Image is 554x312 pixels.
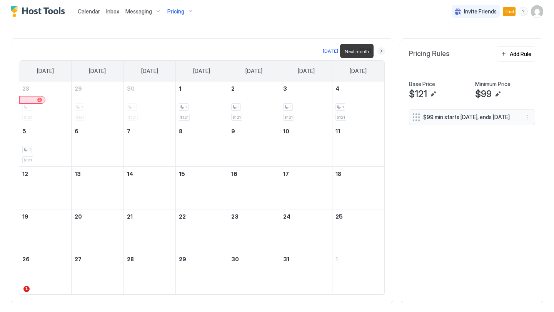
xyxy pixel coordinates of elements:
[332,81,384,124] td: October 4, 2025
[127,256,134,262] span: 28
[29,61,62,81] a: Sunday
[19,167,72,209] td: October 12, 2025
[228,167,280,181] a: October 16, 2025
[89,68,106,75] span: [DATE]
[423,114,515,121] span: $99 min starts [DATE], ends [DATE]
[176,124,228,138] a: October 8, 2025
[280,124,332,167] td: October 10, 2025
[228,81,280,124] td: October 2, 2025
[519,7,528,16] div: menu
[72,124,124,167] td: October 6, 2025
[323,48,338,55] div: [DATE]
[238,105,240,110] span: 1
[283,213,290,220] span: 24
[332,209,384,252] td: October 25, 2025
[228,209,280,252] td: October 23, 2025
[8,286,26,304] iframe: Intercom live chat
[19,209,72,252] td: October 19, 2025
[75,128,78,134] span: 6
[78,7,100,15] a: Calendar
[167,8,184,15] span: Pricing
[19,124,71,138] a: October 5, 2025
[37,68,54,75] span: [DATE]
[176,81,228,96] a: October 1, 2025
[475,81,511,88] span: Minimum Price
[228,252,280,266] a: October 30, 2025
[19,167,71,181] a: October 12, 2025
[283,256,289,262] span: 31
[22,128,26,134] span: 5
[179,213,186,220] span: 22
[72,167,123,181] a: October 13, 2025
[231,256,239,262] span: 30
[127,128,130,134] span: 7
[522,113,532,122] button: More options
[72,167,124,209] td: October 13, 2025
[280,252,332,266] a: October 31, 2025
[232,115,241,120] span: $121
[22,256,30,262] span: 26
[176,81,228,124] td: October 1, 2025
[176,252,228,266] a: October 29, 2025
[72,252,123,266] a: October 27, 2025
[72,81,124,124] td: September 29, 2025
[23,286,30,292] span: 1
[228,252,280,295] td: October 30, 2025
[290,61,322,81] a: Friday
[332,167,384,209] td: October 18, 2025
[280,167,332,209] td: October 17, 2025
[176,167,228,209] td: October 15, 2025
[228,124,280,138] a: October 9, 2025
[19,124,72,167] td: October 5, 2025
[185,61,218,81] a: Wednesday
[185,105,187,110] span: 1
[290,105,292,110] span: 1
[335,213,343,220] span: 25
[123,252,176,295] td: October 28, 2025
[123,167,176,209] td: October 14, 2025
[238,61,270,81] a: Thursday
[22,85,29,92] span: 28
[231,171,237,177] span: 16
[332,81,384,96] a: October 4, 2025
[141,68,158,75] span: [DATE]
[283,85,287,92] span: 3
[280,167,332,181] a: October 17, 2025
[510,50,531,58] div: Add Rule
[332,167,384,181] a: October 18, 2025
[72,124,123,138] a: October 6, 2025
[231,128,235,134] span: 9
[179,85,181,92] span: 1
[332,124,384,138] a: October 11, 2025
[78,8,100,15] span: Calendar
[332,252,384,266] a: November 1, 2025
[342,61,374,81] a: Saturday
[284,115,293,120] span: $121
[337,115,345,120] span: $121
[332,252,384,295] td: November 1, 2025
[228,81,280,96] a: October 2, 2025
[22,213,28,220] span: 19
[75,213,82,220] span: 20
[19,209,71,224] a: October 19, 2025
[72,209,124,252] td: October 20, 2025
[123,81,176,124] td: September 30, 2025
[504,8,514,15] span: Trial
[19,81,71,96] a: September 28, 2025
[322,46,339,56] button: [DATE]
[283,128,289,134] span: 10
[176,167,228,181] a: October 15, 2025
[409,81,435,88] span: Base Price
[127,171,133,177] span: 14
[124,252,176,266] a: October 28, 2025
[19,252,72,295] td: October 26, 2025
[429,90,438,99] button: Edit
[335,256,338,262] span: 1
[125,8,152,15] span: Messaging
[332,209,384,224] a: October 25, 2025
[106,8,119,15] span: Inbox
[124,209,176,224] a: October 21, 2025
[72,81,123,96] a: September 29, 2025
[409,88,427,100] span: $121
[22,171,28,177] span: 12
